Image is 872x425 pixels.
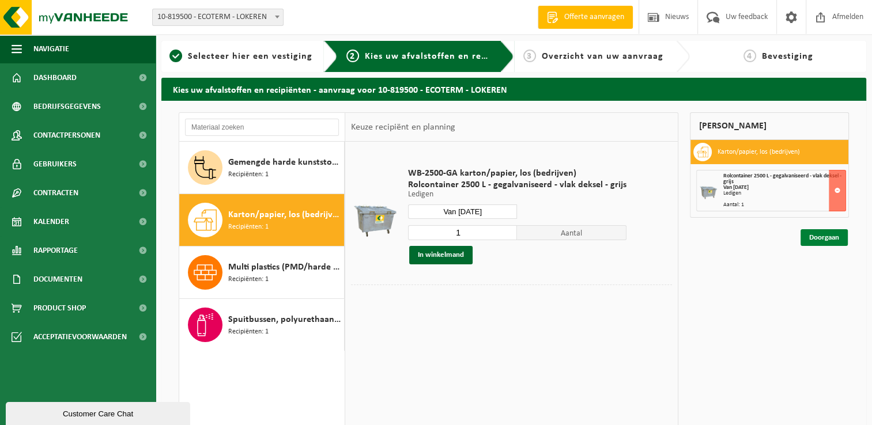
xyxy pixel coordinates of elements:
h3: Karton/papier, los (bedrijven) [718,143,800,161]
button: Multi plastics (PMD/harde kunststoffen/spanbanden/EPS/folie naturel/folie gemengd) Recipiënten: 1 [179,246,345,299]
span: Overzicht van uw aanvraag [542,52,663,61]
iframe: chat widget [6,400,192,425]
span: 10-819500 - ECOTERM - LOKEREN [152,9,284,26]
span: Recipiënten: 1 [228,327,269,337]
span: Product Shop [33,294,86,322]
div: Ledigen [723,191,845,196]
span: 2 [346,50,359,62]
span: Contracten [33,179,78,207]
a: Doorgaan [801,229,848,246]
div: [PERSON_NAME] [690,112,849,140]
span: Recipiënten: 1 [228,274,269,285]
button: Gemengde harde kunststoffen (PE, PP en PVC), recycleerbaar (industrieel) Recipiënten: 1 [179,142,345,194]
button: Spuitbussen, polyurethaan (PU) Recipiënten: 1 [179,299,345,351]
span: Aantal [517,225,626,240]
span: 10-819500 - ECOTERM - LOKEREN [153,9,283,25]
span: Rapportage [33,236,78,265]
span: Acceptatievoorwaarden [33,322,127,351]
strong: Van [DATE] [723,184,748,191]
span: Contactpersonen [33,121,100,150]
span: 4 [743,50,756,62]
span: Bevestiging [762,52,813,61]
p: Ledigen [408,191,626,199]
span: Rolcontainer 2500 L - gegalvaniseerd - vlak deksel - grijs [723,173,841,185]
span: WB-2500-GA karton/papier, los (bedrijven) [408,168,626,179]
span: Kalender [33,207,69,236]
a: Offerte aanvragen [538,6,633,29]
span: Selecteer hier een vestiging [188,52,312,61]
span: Multi plastics (PMD/harde kunststoffen/spanbanden/EPS/folie naturel/folie gemengd) [228,260,341,274]
button: In winkelmand [409,246,473,264]
input: Materiaal zoeken [185,119,339,136]
span: 3 [523,50,536,62]
input: Selecteer datum [408,204,518,219]
span: Gebruikers [33,150,77,179]
h2: Kies uw afvalstoffen en recipiënten - aanvraag voor 10-819500 - ECOTERM - LOKEREN [161,78,866,100]
span: Recipiënten: 1 [228,222,269,233]
span: Navigatie [33,35,69,63]
span: Spuitbussen, polyurethaan (PU) [228,313,341,327]
a: 1Selecteer hier een vestiging [167,50,315,63]
span: Kies uw afvalstoffen en recipiënten [365,52,523,61]
span: Offerte aanvragen [561,12,627,23]
button: Karton/papier, los (bedrijven) Recipiënten: 1 [179,194,345,246]
span: Rolcontainer 2500 L - gegalvaniseerd - vlak deksel - grijs [408,179,626,191]
div: Aantal: 1 [723,202,845,208]
span: Bedrijfsgegevens [33,92,101,121]
span: Karton/papier, los (bedrijven) [228,208,341,222]
span: Gemengde harde kunststoffen (PE, PP en PVC), recycleerbaar (industrieel) [228,155,341,169]
span: Recipiënten: 1 [228,169,269,180]
span: 1 [169,50,182,62]
span: Dashboard [33,63,77,92]
div: Keuze recipiënt en planning [345,113,460,142]
span: Documenten [33,265,82,294]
